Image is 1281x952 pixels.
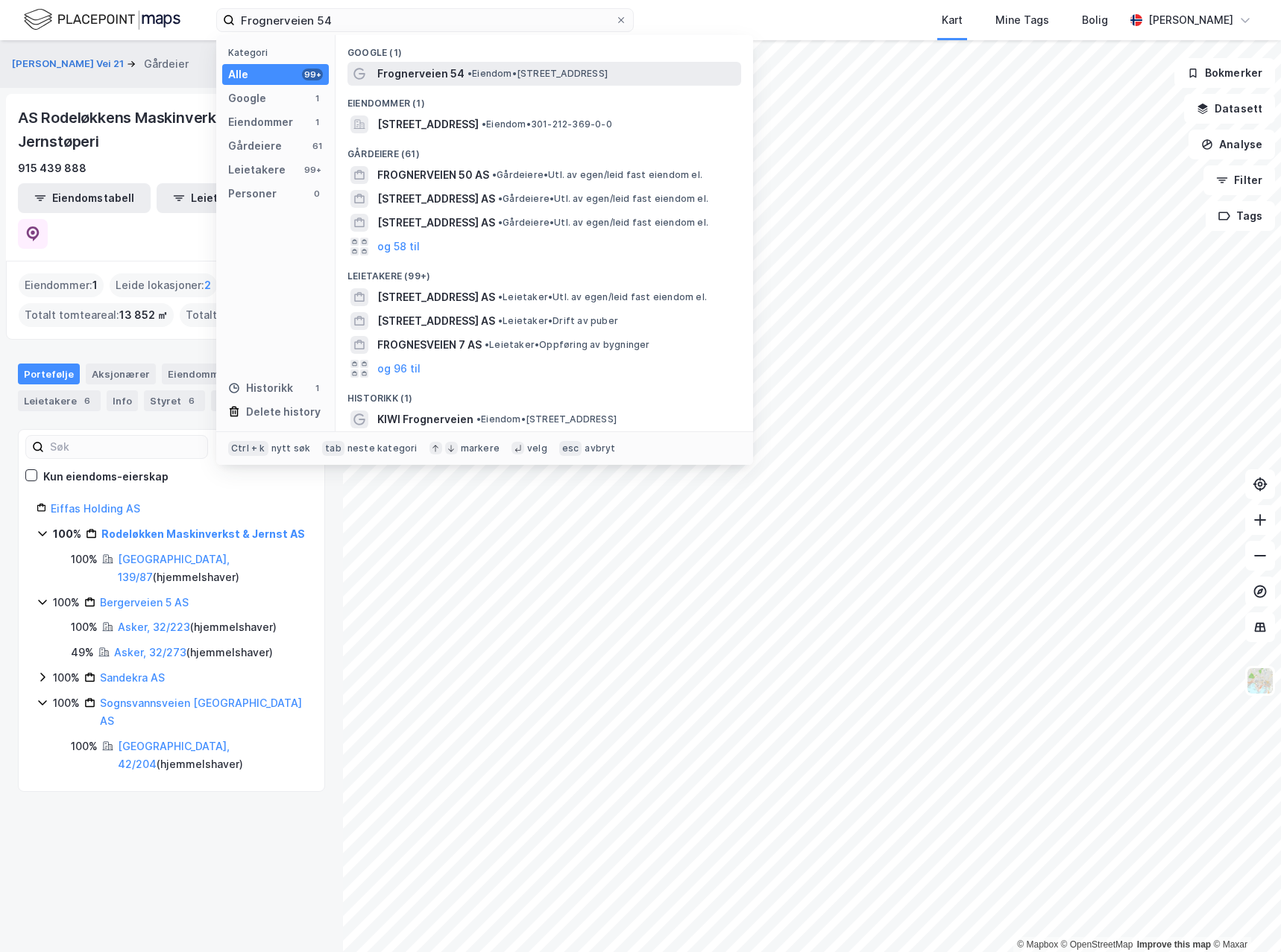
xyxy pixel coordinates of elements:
div: 49% [71,644,94,661]
span: FROGNESVEIEN 7 AS [377,336,482,354]
span: 13 852 ㎡ [119,306,168,324]
div: esc [559,441,582,456]
a: Bergerveien 5 AS [100,596,189,609]
span: • [498,193,503,204]
button: Datasett [1184,94,1275,124]
span: • [482,118,486,130]
div: Gårdeiere [228,137,282,155]
span: Eiendom • [STREET_ADDRESS] [476,413,617,425]
div: Leide lokasjoner : [110,273,217,297]
button: Filter [1203,165,1275,195]
button: Tags [1206,201,1275,231]
div: Alle [228,66,248,83]
div: 100% [71,618,98,636]
div: Eiendommer [228,113,293,131]
a: [GEOGRAPHIC_DATA], 139/87 [118,553,230,583]
a: Rodeløkken Maskinverkst & Jernst AS [101,527,305,540]
div: 99+ [302,69,323,80]
span: Eiendom • [STREET_ADDRESS] [468,68,608,80]
div: neste kategori [347,442,418,454]
div: Kategori [228,47,329,58]
span: • [498,217,503,228]
div: 0 [311,188,323,200]
div: [PERSON_NAME] [1148,11,1233,29]
div: Leietakere [18,390,101,411]
div: 100% [53,594,80,612]
div: avbryt [585,442,615,454]
a: Sandekra AS [100,671,165,684]
span: [STREET_ADDRESS] [377,115,479,133]
div: Info [107,390,138,411]
div: Mine Tags [995,11,1049,29]
span: Leietaker • Utl. av egen/leid fast eiendom el. [498,291,707,303]
span: Leietaker • Drift av puber [498,315,618,327]
a: Sognsvannsveien [GEOGRAPHIC_DATA] AS [100,696,302,727]
a: [GEOGRAPHIC_DATA], 42/204 [118,740,230,770]
span: • [492,169,497,180]
img: Z [1246,667,1274,695]
input: Søk på adresse, matrikkel, gårdeiere, leietakere eller personer [235,9,615,31]
span: • [498,315,503,326]
input: Søk [44,436,207,458]
div: Totalt byggareal : [180,303,324,327]
div: Leietakere (99+) [336,258,753,285]
div: ( hjemmelshaver ) [118,618,277,636]
button: Eiendomstabell [18,183,151,213]
span: [STREET_ADDRESS] AS [377,214,495,232]
span: [STREET_ADDRESS] AS [377,312,495,330]
div: Delete history [246,403,321,421]
div: ( hjemmelshaver ) [114,644,273,661]
iframe: Chat Widget [1206,880,1281,952]
div: 100% [53,669,80,687]
div: Kun eiendoms-eierskap [43,468,169,486]
button: [PERSON_NAME] Vei 21 [12,57,127,72]
div: tab [322,441,344,456]
div: Kontrollprogram for chat [1206,880,1281,952]
span: Frognerveien 54 [377,65,465,83]
div: 6 [184,393,199,408]
div: Aksjonærer [86,364,156,384]
span: 2 [204,276,211,294]
div: 61 [311,140,323,152]
span: • [485,339,489,350]
div: 100% [71,737,98,755]
div: Historikk (1) [336,381,753,407]
a: Mapbox [1017,939,1058,950]
span: [STREET_ADDRESS] AS [377,288,495,306]
div: ( hjemmelshaver ) [118,550,306,586]
div: 1 [311,382,323,394]
div: Styret [144,390,205,411]
div: 915 439 888 [18,159,86,177]
div: Gårdeiere (61) [336,136,753,163]
div: Totalt tomteareal : [19,303,174,327]
div: AS Rodeløkkens Maskinverksted & Jernstøperi [18,106,301,153]
button: og 58 til [377,238,420,256]
div: 100% [53,525,81,543]
div: Google [228,89,266,107]
div: 100% [71,550,98,568]
span: Gårdeiere • Utl. av egen/leid fast eiendom el. [498,193,708,205]
div: Google (1) [336,35,753,62]
button: Bokmerker [1174,58,1275,88]
div: 99+ [302,164,323,176]
button: Leietakertabell [157,183,289,213]
span: Gårdeiere • Utl. av egen/leid fast eiendom el. [498,217,708,229]
div: markere [461,442,500,454]
div: Portefølje [18,364,80,384]
div: Eiendommer [162,364,254,384]
div: Historikk [228,379,293,397]
a: Eiffas Holding AS [51,502,140,515]
img: logo.f888ab2527a4732fd821a326f86c7f29.svg [24,7,180,33]
button: Analyse [1189,130,1275,159]
div: 1 [311,116,323,128]
div: 1 [311,92,323,104]
div: Leietakere [228,161,286,179]
button: og 96 til [377,360,421,378]
span: KIWI Frognerveien [377,410,473,428]
span: • [468,68,472,79]
span: [STREET_ADDRESS] AS [377,190,495,208]
span: 1 [92,276,98,294]
div: Eiendommer : [19,273,104,297]
div: 100% [53,694,80,712]
a: OpenStreetMap [1061,939,1133,950]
